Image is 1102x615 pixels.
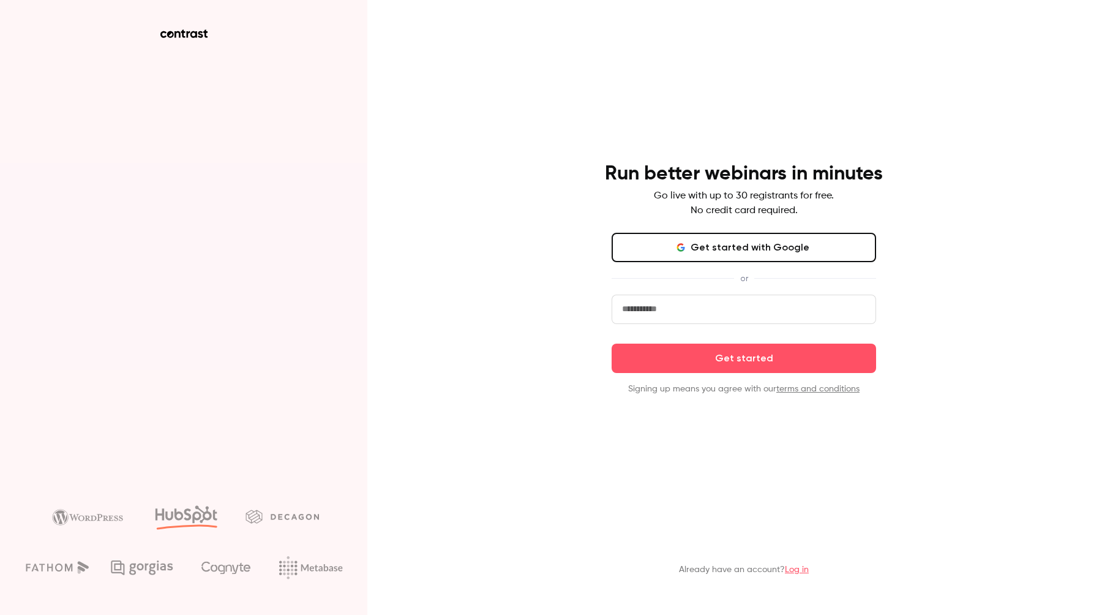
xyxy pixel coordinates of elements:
[612,233,876,262] button: Get started with Google
[679,564,809,576] p: Already have an account?
[612,344,876,373] button: Get started
[654,189,834,218] p: Go live with up to 30 registrants for free. No credit card required.
[734,272,754,285] span: or
[776,385,860,393] a: terms and conditions
[605,162,883,186] h4: Run better webinars in minutes
[612,383,876,395] p: Signing up means you agree with our
[246,510,319,523] img: decagon
[785,565,809,574] a: Log in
